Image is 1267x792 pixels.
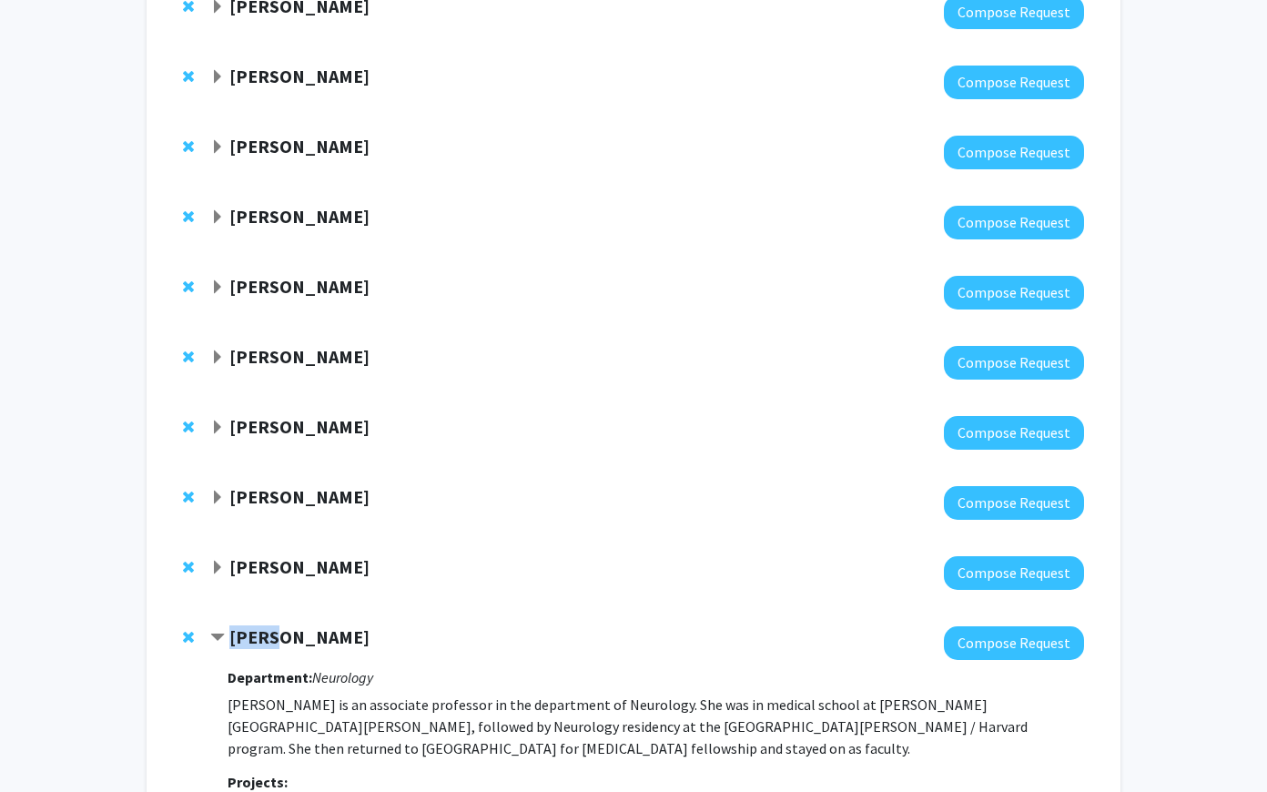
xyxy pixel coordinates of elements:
[210,491,225,505] span: Expand Jun Hua Bookmark
[944,66,1084,99] button: Compose Request to Yannis Paulus
[229,625,370,648] strong: [PERSON_NAME]
[229,555,370,578] strong: [PERSON_NAME]
[183,139,194,154] span: Remove Arvind Pathak from bookmarks
[944,276,1084,310] button: Compose Request to Kunal Parikh
[183,350,194,364] span: Remove Sixuan Li from bookmarks
[228,773,288,791] strong: Projects:
[183,630,194,645] span: Remove Emily Johnson from bookmarks
[183,279,194,294] span: Remove Kunal Parikh from bookmarks
[944,416,1084,450] button: Compose Request to Michael Osmanski
[944,626,1084,660] button: Compose Request to Emily Johnson
[183,209,194,224] span: Remove Moira-Phoebe Huet from bookmarks
[229,205,370,228] strong: [PERSON_NAME]
[944,486,1084,520] button: Compose Request to Jun Hua
[229,485,370,508] strong: [PERSON_NAME]
[210,631,225,645] span: Contract Emily Johnson Bookmark
[14,710,77,778] iframe: Chat
[944,556,1084,590] button: Compose Request to Michele Manahan
[210,70,225,85] span: Expand Yannis Paulus Bookmark
[228,668,312,686] strong: Department:
[228,694,1084,759] p: [PERSON_NAME] is an associate professor in the department of Neurology. She was in medical school...
[183,69,194,84] span: Remove Yannis Paulus from bookmarks
[183,490,194,504] span: Remove Jun Hua from bookmarks
[210,140,225,155] span: Expand Arvind Pathak Bookmark
[210,280,225,295] span: Expand Kunal Parikh Bookmark
[229,135,370,157] strong: [PERSON_NAME]
[944,206,1084,239] button: Compose Request to Moira-Phoebe Huet
[183,420,194,434] span: Remove Michael Osmanski from bookmarks
[210,561,225,575] span: Expand Michele Manahan Bookmark
[210,210,225,225] span: Expand Moira-Phoebe Huet Bookmark
[229,275,370,298] strong: [PERSON_NAME]
[944,136,1084,169] button: Compose Request to Arvind Pathak
[210,350,225,365] span: Expand Sixuan Li Bookmark
[312,668,373,686] i: Neurology
[229,65,370,87] strong: [PERSON_NAME]
[229,415,370,438] strong: [PERSON_NAME]
[183,560,194,574] span: Remove Michele Manahan from bookmarks
[944,346,1084,380] button: Compose Request to Sixuan Li
[229,345,370,368] strong: [PERSON_NAME]
[210,421,225,435] span: Expand Michael Osmanski Bookmark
